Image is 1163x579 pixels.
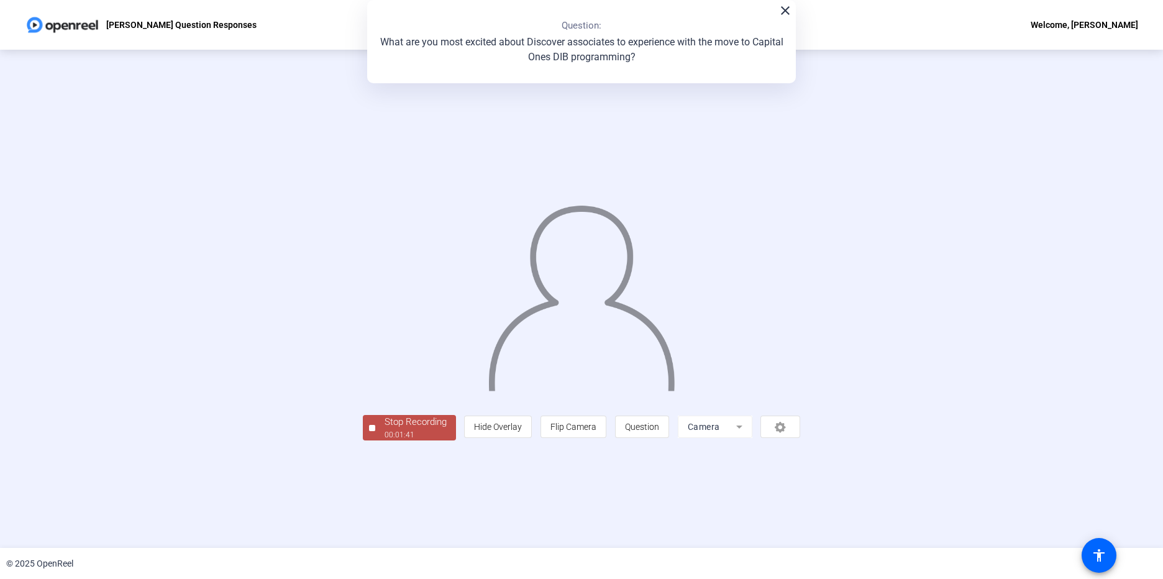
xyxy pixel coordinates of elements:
span: Flip Camera [550,422,596,432]
p: What are you most excited about Discover associates to experience with the move to Capital Ones D... [380,35,783,65]
button: Hide Overlay [464,416,532,438]
div: © 2025 OpenReel [6,557,73,570]
div: 00:01:41 [385,429,447,440]
mat-icon: accessibility [1092,548,1106,563]
img: OpenReel logo [25,12,100,37]
img: overlay [487,194,677,391]
p: Question: [562,19,601,33]
div: Welcome, [PERSON_NAME] [1031,17,1138,32]
div: Stop Recording [385,415,447,429]
button: Question [615,416,669,438]
p: [PERSON_NAME] Question Responses [106,17,257,32]
span: Question [625,422,659,432]
button: Flip Camera [540,416,606,438]
mat-icon: close [778,3,793,18]
span: Hide Overlay [474,422,522,432]
button: Stop Recording00:01:41 [363,415,456,440]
